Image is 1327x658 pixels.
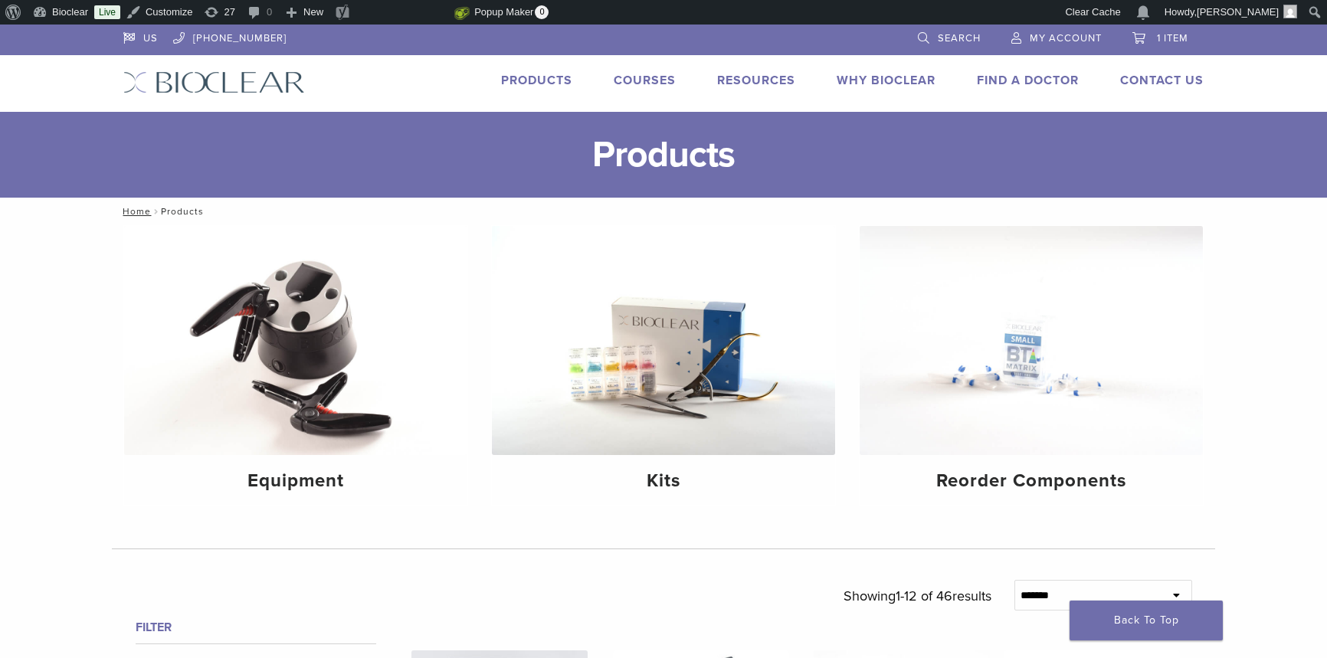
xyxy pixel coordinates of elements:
h4: Kits [504,467,823,495]
span: 1 item [1157,32,1188,44]
span: 0 [535,5,549,19]
span: [PERSON_NAME] [1197,6,1279,18]
span: My Account [1030,32,1102,44]
span: 1-12 of 46 [896,588,952,604]
a: Why Bioclear [837,73,935,88]
img: Bioclear [123,71,305,93]
a: Equipment [124,226,467,505]
img: Reorder Components [860,226,1203,455]
a: 1 item [1132,25,1188,47]
a: Kits [492,226,835,505]
a: [PHONE_NUMBER] [173,25,287,47]
a: Courses [614,73,676,88]
a: Products [501,73,572,88]
img: Views over 48 hours. Click for more Jetpack Stats. [369,4,454,22]
span: Search [938,32,981,44]
span: / [151,208,161,215]
a: Find A Doctor [977,73,1079,88]
a: Resources [717,73,795,88]
a: Live [94,5,120,19]
a: Home [118,206,151,217]
h4: Reorder Components [872,467,1191,495]
a: Back To Top [1070,601,1223,640]
img: Equipment [124,226,467,455]
a: Reorder Components [860,226,1203,505]
h4: Equipment [136,467,455,495]
a: US [123,25,158,47]
a: Search [918,25,981,47]
h4: Filter [136,618,376,637]
p: Showing results [844,580,991,612]
a: Contact Us [1120,73,1204,88]
img: Kits [492,226,835,455]
a: My Account [1011,25,1102,47]
nav: Products [112,198,1215,225]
